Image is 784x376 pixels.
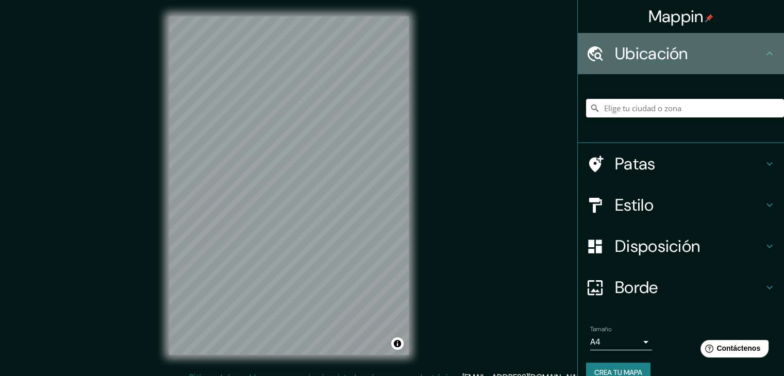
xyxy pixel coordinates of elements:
font: Patas [615,153,656,175]
font: Ubicación [615,43,688,64]
div: Estilo [578,184,784,226]
input: Elige tu ciudad o zona [586,99,784,117]
div: Patas [578,143,784,184]
font: Borde [615,277,658,298]
font: A4 [590,336,600,347]
font: Mappin [648,6,704,27]
img: pin-icon.png [705,14,713,22]
font: Disposición [615,235,700,257]
canvas: Mapa [169,16,409,355]
font: Estilo [615,194,654,216]
div: A4 [590,334,652,350]
div: Disposición [578,226,784,267]
div: Ubicación [578,33,784,74]
div: Borde [578,267,784,308]
iframe: Lanzador de widgets de ayuda [692,336,773,365]
font: Tamaño [590,325,611,333]
button: Activar o desactivar atribución [391,337,404,350]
